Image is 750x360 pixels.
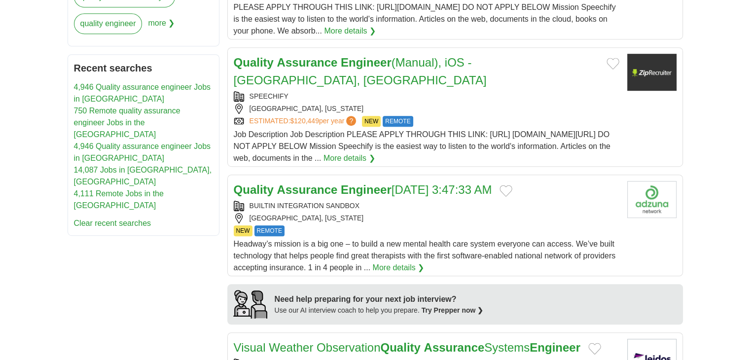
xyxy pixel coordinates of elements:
[588,343,601,355] button: Add to favorite jobs
[234,104,619,114] div: [GEOGRAPHIC_DATA], [US_STATE]
[74,219,151,227] a: Clear recent searches
[234,213,619,223] div: [GEOGRAPHIC_DATA], [US_STATE]
[346,116,356,126] span: ?
[254,225,285,236] span: REMOTE
[234,3,616,35] span: PLEASE APPLY THROUGH THIS LINK: [URL][DOMAIN_NAME] DO NOT APPLY BELOW Mission Speechify is the ea...
[234,341,580,354] a: Visual Weather ObservationQuality AssuranceSystemsEngineer
[323,152,375,164] a: More details ❯
[234,56,274,69] strong: Quality
[290,117,319,125] span: $120,449
[530,341,580,354] strong: Engineer
[277,183,338,196] strong: Assurance
[424,341,484,354] strong: Assurance
[607,58,619,70] button: Add to favorite jobs
[148,13,175,40] span: more ❯
[422,306,484,314] a: Try Prepper now ❯
[277,56,338,69] strong: Assurance
[234,183,274,196] strong: Quality
[234,240,616,272] span: Headway’s mission is a big one – to build a new mental health care system everyone can access. We...
[74,83,211,103] a: 4,946 Quality assurance engineer Jobs in [GEOGRAPHIC_DATA]
[275,293,484,305] div: Need help preparing for your next job interview?
[234,130,610,162] span: Job Description Job Description PLEASE APPLY THROUGH THIS LINK: [URL] [DOMAIN_NAME][URL] DO NOT A...
[74,13,143,34] a: quality engineer
[362,116,381,127] span: NEW
[341,183,392,196] strong: Engineer
[234,183,492,196] a: Quality Assurance Engineer[DATE] 3:47:33 AM
[372,262,424,274] a: More details ❯
[74,107,180,139] a: 750 Remote quality assurance engineer Jobs in the [GEOGRAPHIC_DATA]
[500,185,512,197] button: Add to favorite jobs
[341,56,392,69] strong: Engineer
[380,341,420,354] strong: Quality
[275,305,484,316] div: Use our AI interview coach to help you prepare.
[627,181,677,218] img: Company logo
[234,225,252,236] span: NEW
[383,116,413,127] span: REMOTE
[74,166,212,186] a: 14,087 Jobs in [GEOGRAPHIC_DATA], [GEOGRAPHIC_DATA]
[250,116,358,127] a: ESTIMATED:$120,449per year?
[324,25,376,37] a: More details ❯
[234,91,619,102] div: SPEECHIFY
[74,189,164,210] a: 4,111 Remote Jobs in the [GEOGRAPHIC_DATA]
[234,56,487,87] a: Quality Assurance Engineer(Manual), iOS - [GEOGRAPHIC_DATA], [GEOGRAPHIC_DATA]
[74,142,211,162] a: 4,946 Quality assurance engineer Jobs in [GEOGRAPHIC_DATA]
[74,61,213,75] h2: Recent searches
[234,201,619,211] div: BUILTIN INTEGRATION SANDBOX
[627,54,677,91] img: Company logo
